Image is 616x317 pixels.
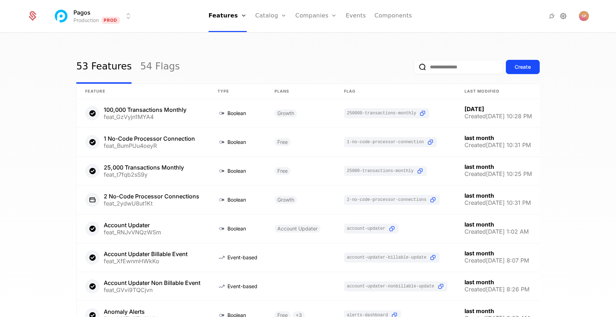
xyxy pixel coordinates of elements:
button: Select environment [55,8,133,24]
span: Prod [102,17,120,24]
button: Open user button [579,11,589,21]
a: Settings [559,12,568,20]
th: Plans [266,84,335,99]
a: 53 Features [76,50,132,84]
img: Pagos [53,7,70,25]
a: Integrations [548,12,556,20]
button: Create [506,60,540,74]
div: Production [73,17,99,24]
span: Pagos [73,8,91,17]
th: Feature [77,84,209,99]
img: Simon Persson [579,11,589,21]
th: Type [209,84,266,99]
a: 54 Flags [140,50,180,84]
div: Create [515,63,531,71]
th: Last Modified [456,84,540,99]
th: Flag [335,84,456,99]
